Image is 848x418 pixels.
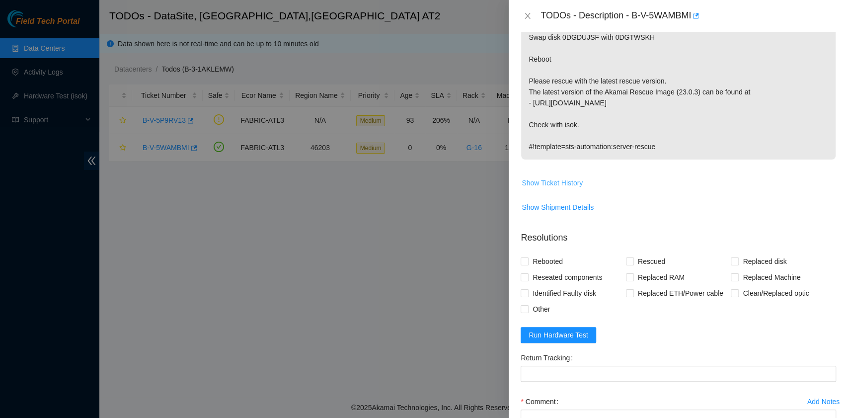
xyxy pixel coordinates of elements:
[524,12,532,20] span: close
[540,8,836,24] div: TODOs - Description - B-V-5WAMBMI
[634,253,669,269] span: Rescued
[521,394,562,410] label: Comment
[521,327,596,343] button: Run Hardware Test
[521,350,577,366] label: Return Tracking
[529,330,588,340] span: Run Hardware Test
[521,199,594,215] button: Show Shipment Details
[521,366,836,382] input: Return Tracking
[807,394,840,410] button: Add Notes
[529,253,567,269] span: Rebooted
[739,253,790,269] span: Replaced disk
[521,11,535,21] button: Close
[807,398,840,405] div: Add Notes
[521,175,583,191] button: Show Ticket History
[522,202,594,213] span: Show Shipment Details
[634,285,727,301] span: Replaced ETH/Power cable
[521,223,836,245] p: Resolutions
[739,269,804,285] span: Replaced Machine
[634,269,689,285] span: Replaced RAM
[522,177,583,188] span: Show Ticket History
[529,301,554,317] span: Other
[529,285,600,301] span: Identified Faulty disk
[739,285,813,301] span: Clean/Replaced optic
[529,269,606,285] span: Reseated components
